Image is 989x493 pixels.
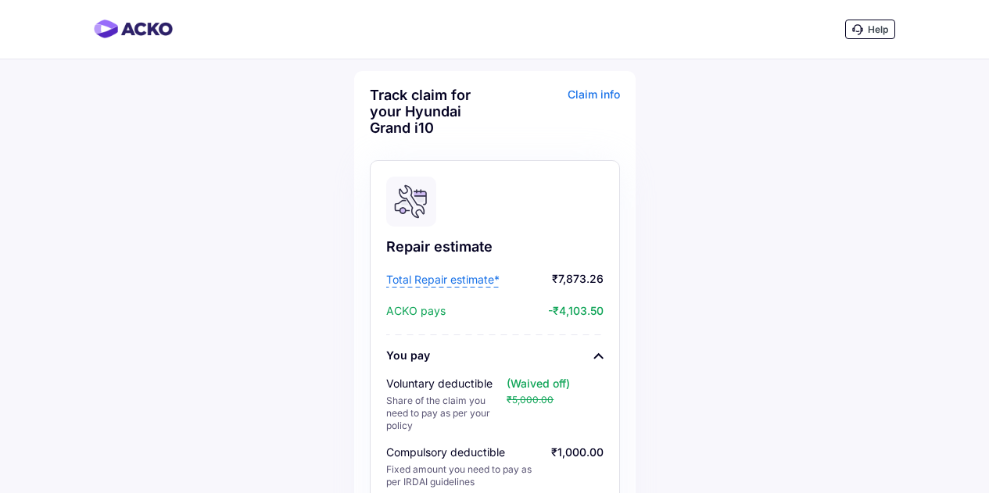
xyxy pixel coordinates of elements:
div: Share of the claim you need to pay as per your policy [386,395,507,432]
div: You pay [386,348,430,363]
div: Voluntary deductible [386,376,507,391]
div: Fixed amount you need to pay as per IRDAI guidelines [386,463,539,488]
span: ₹5,000.00 [507,394,554,405]
span: ACKO pays [386,303,446,319]
span: -₹4,103.50 [450,303,604,319]
div: ₹1,000.00 [551,445,604,488]
img: horizontal-gradient.png [94,20,173,38]
div: Compulsory deductible [386,445,539,460]
span: Total Repair estimate* [386,272,500,288]
span: (Waived off) [507,377,570,390]
div: Repair estimate [386,238,604,256]
span: Help [868,23,888,35]
div: Claim info [499,87,620,148]
span: ₹7,873.26 [503,272,604,288]
div: Track claim for your Hyundai Grand i10 [370,87,491,136]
